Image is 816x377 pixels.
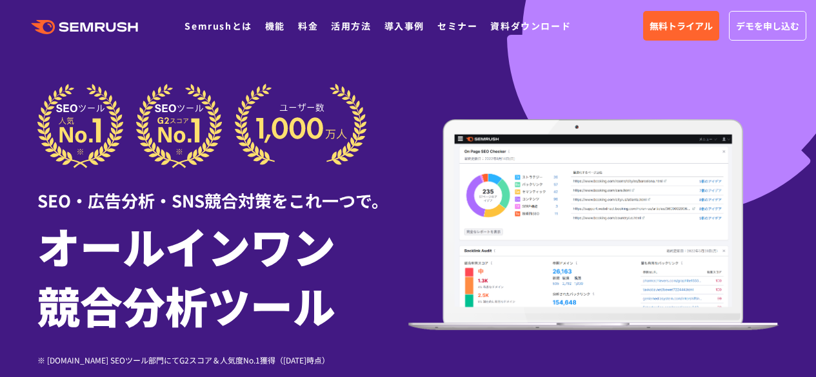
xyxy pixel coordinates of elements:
a: 導入事例 [384,19,424,32]
div: SEO・広告分析・SNS競合対策をこれ一つで。 [37,168,408,213]
a: 資料ダウンロード [490,19,571,32]
a: 機能 [265,19,285,32]
span: 無料トライアル [650,19,713,33]
a: セミナー [437,19,477,32]
div: ※ [DOMAIN_NAME] SEOツール部門にてG2スコア＆人気度No.1獲得（[DATE]時点） [37,354,408,366]
a: Semrushとは [184,19,252,32]
a: 料金 [298,19,318,32]
h1: オールインワン 競合分析ツール [37,216,408,334]
a: 無料トライアル [643,11,719,41]
span: デモを申し込む [736,19,799,33]
a: 活用方法 [331,19,371,32]
a: デモを申し込む [729,11,806,41]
